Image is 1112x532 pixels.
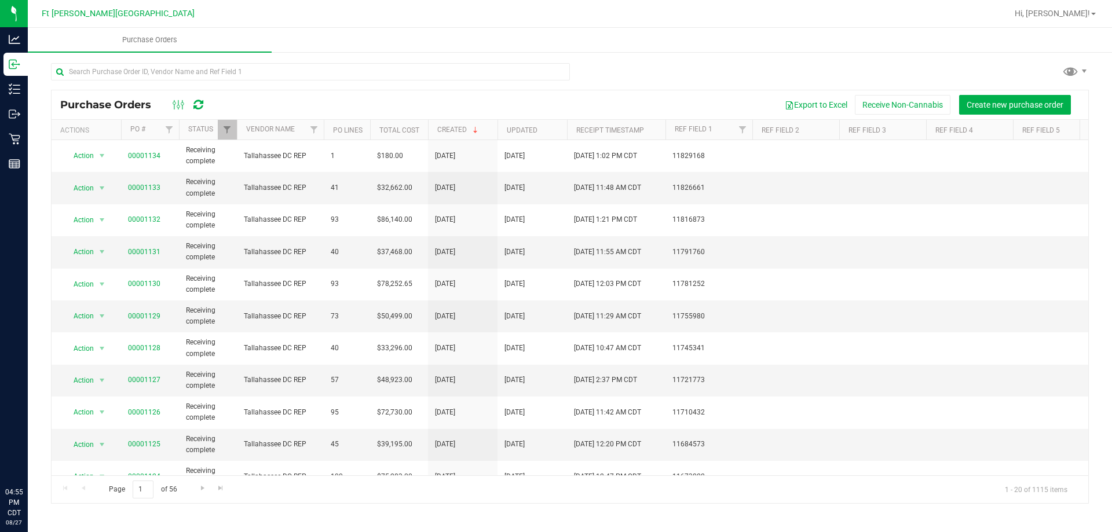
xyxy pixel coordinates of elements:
span: 11721773 [672,375,745,386]
span: 11710432 [672,407,745,418]
span: Tallahassee DC REP [244,247,317,258]
a: Filter [733,120,752,140]
span: [DATE] [435,182,455,193]
a: 00001129 [128,312,160,320]
span: Tallahassee DC REP [244,439,317,450]
span: Purchase Orders [60,98,163,111]
span: [DATE] 1:21 PM CDT [574,214,637,225]
span: [DATE] [504,214,525,225]
a: Ref Field 4 [935,126,973,134]
span: Receiving complete [186,434,230,456]
span: 11684573 [672,439,745,450]
inline-svg: Inventory [9,83,20,95]
a: Go to the last page [213,480,229,496]
span: 45 [331,439,363,450]
span: [DATE] [504,471,525,482]
span: 11755980 [672,311,745,322]
input: Search Purchase Order ID, Vendor Name and Ref Field 1 [51,63,570,80]
span: $37,468.00 [377,247,412,258]
span: Tallahassee DC REP [244,375,317,386]
span: 57 [331,375,363,386]
a: PO # [130,125,145,133]
span: 93 [331,214,363,225]
button: Receive Non-Cannabis [855,95,950,115]
span: select [95,404,109,420]
span: 41 [331,182,363,193]
span: Receiving complete [186,177,230,199]
a: Go to the next page [194,480,211,496]
span: 11816873 [672,214,745,225]
span: [DATE] [504,407,525,418]
span: Receiving complete [186,305,230,327]
span: [DATE] [435,439,455,450]
span: Receiving complete [186,209,230,231]
span: Receiving complete [186,369,230,391]
inline-svg: Reports [9,158,20,170]
span: $48,923.00 [377,375,412,386]
span: [DATE] [435,278,455,289]
span: $78,252.65 [377,278,412,289]
span: 73 [331,311,363,322]
span: 1 - 20 of 1115 items [996,480,1077,498]
span: select [95,372,109,388]
a: 00001127 [128,376,160,384]
span: [DATE] [504,311,525,322]
span: select [95,340,109,357]
span: [DATE] 12:47 PM CDT [574,471,641,482]
span: Tallahassee DC REP [244,343,317,354]
span: Page of 56 [99,480,186,498]
span: Action [63,404,94,420]
p: 04:55 PM CDT [5,487,23,518]
span: [DATE] [435,343,455,354]
span: 93 [331,278,363,289]
span: [DATE] 12:20 PM CDT [574,439,641,450]
button: Export to Excel [777,95,855,115]
a: Ref Field 3 [848,126,886,134]
span: Action [63,308,94,324]
span: [DATE] 12:03 PM CDT [574,278,641,289]
span: Ft [PERSON_NAME][GEOGRAPHIC_DATA] [42,9,195,19]
span: Action [63,436,94,453]
span: Tallahassee DC REP [244,214,317,225]
span: [DATE] 1:02 PM CDT [574,151,637,162]
inline-svg: Analytics [9,34,20,45]
span: [DATE] 2:37 PM CDT [574,375,637,386]
span: select [95,308,109,324]
a: 00001124 [128,472,160,480]
span: 95 [331,407,363,418]
span: Tallahassee DC REP [244,151,317,162]
span: [DATE] [435,247,455,258]
span: Receiving complete [186,337,230,359]
span: $33,296.00 [377,343,412,354]
span: [DATE] [435,407,455,418]
span: Action [63,212,94,228]
a: Ref Field 5 [1022,126,1060,134]
span: 11826661 [672,182,745,193]
span: 11829168 [672,151,745,162]
a: PO Lines [333,126,363,134]
span: [DATE] [504,439,525,450]
a: 00001126 [128,408,160,416]
span: [DATE] [435,375,455,386]
a: Status [188,125,213,133]
a: 00001130 [128,280,160,288]
span: 100 [331,471,363,482]
inline-svg: Outbound [9,108,20,120]
span: 11673822 [672,471,745,482]
span: 1 [331,151,363,162]
a: 00001131 [128,248,160,256]
span: Action [63,276,94,292]
a: Filter [160,120,179,140]
span: Action [63,180,94,196]
span: Purchase Orders [107,35,193,45]
a: Receipt Timestamp [576,126,644,134]
span: [DATE] 11:42 AM CDT [574,407,641,418]
div: Actions [60,126,116,134]
span: [DATE] 11:55 AM CDT [574,247,641,258]
input: 1 [133,480,153,498]
span: Action [63,244,94,260]
a: 00001125 [128,440,160,448]
span: [DATE] [504,182,525,193]
a: Vendor Name [246,125,295,133]
iframe: Resource center [12,439,46,474]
